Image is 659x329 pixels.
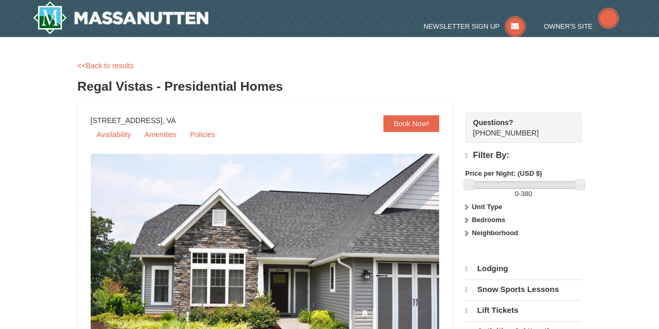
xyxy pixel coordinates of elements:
[383,115,440,132] a: Book Now!
[472,229,518,237] strong: Neighborhood
[465,169,542,177] strong: Price per Night: (USD $)
[465,151,581,161] h4: Filter By:
[91,127,138,142] a: Availability
[424,22,500,30] span: Newsletter Sign Up
[473,117,563,137] span: [PHONE_NUMBER]
[78,62,134,70] a: <<Back to results
[184,127,221,142] a: Policies
[33,1,209,34] img: Massanutten Resort Logo
[472,203,502,211] strong: Unit Type
[465,259,581,278] a: Lodging
[424,22,526,30] a: Newsletter Sign Up
[472,216,505,224] strong: Bedrooms
[78,76,582,97] h3: Regal Vistas - Presidential Homes
[138,127,182,142] a: Amenities
[473,118,513,127] strong: Questions?
[465,300,581,320] a: Lift Tickets
[515,190,518,198] span: 0
[521,190,532,198] span: 380
[465,189,581,199] label: -
[544,22,593,30] span: Owner's Site
[33,1,209,34] a: Massanutten Resort
[465,279,581,299] a: Snow Sports Lessons
[544,22,619,30] a: Owner's Site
